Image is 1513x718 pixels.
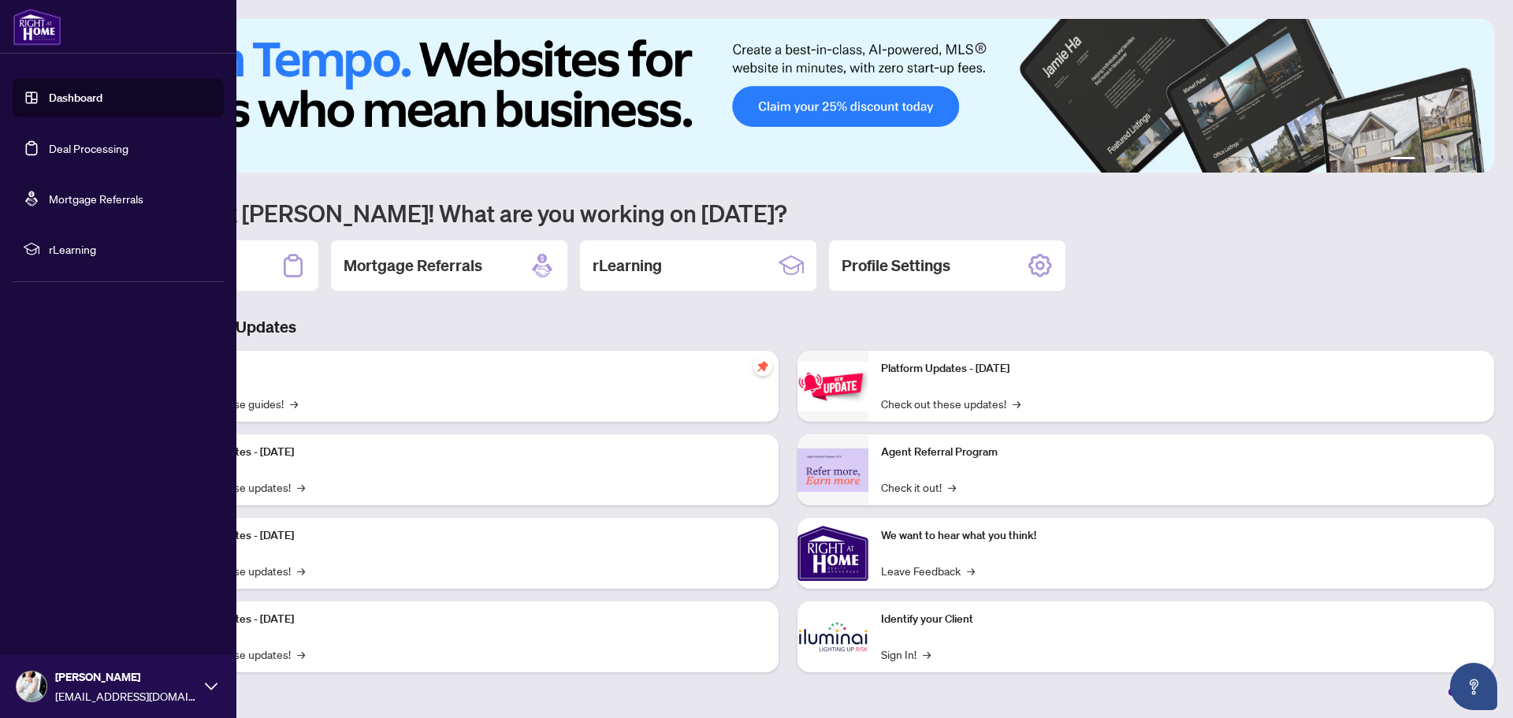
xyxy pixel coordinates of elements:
a: Deal Processing [49,141,128,155]
img: Platform Updates - June 23, 2025 [797,362,868,411]
p: Platform Updates - [DATE] [165,527,766,545]
span: → [1013,395,1020,412]
img: Slide 0 [82,19,1494,173]
p: We want to hear what you think! [881,527,1481,545]
p: Platform Updates - [DATE] [165,444,766,461]
p: Platform Updates - [DATE] [165,611,766,628]
h3: Brokerage & Industry Updates [82,316,1494,338]
p: Agent Referral Program [881,444,1481,461]
a: Mortgage Referrals [49,192,143,206]
a: Sign In!→ [881,645,931,663]
img: logo [13,8,61,46]
span: → [948,478,956,496]
span: → [297,645,305,663]
button: 5 [1459,157,1466,163]
a: Dashboard [49,91,102,105]
img: Identify your Client [797,601,868,672]
p: Identify your Client [881,611,1481,628]
img: Profile Icon [17,671,46,701]
span: → [290,395,298,412]
button: 3 [1434,157,1441,163]
img: Agent Referral Program [797,448,868,492]
p: Platform Updates - [DATE] [881,360,1481,378]
button: 4 [1447,157,1453,163]
h2: rLearning [593,255,662,277]
span: pushpin [753,357,772,376]
span: → [297,562,305,579]
h1: Welcome back [PERSON_NAME]! What are you working on [DATE]? [82,198,1494,228]
button: 1 [1390,157,1415,163]
span: → [967,562,975,579]
img: We want to hear what you think! [797,518,868,589]
h2: Profile Settings [842,255,950,277]
p: Self-Help [165,360,766,378]
span: [EMAIL_ADDRESS][DOMAIN_NAME] [55,687,197,705]
span: [PERSON_NAME] [55,668,197,686]
button: 6 [1472,157,1478,163]
span: → [297,478,305,496]
button: Open asap [1450,663,1497,710]
h2: Mortgage Referrals [344,255,482,277]
a: Leave Feedback→ [881,562,975,579]
button: 2 [1422,157,1428,163]
span: rLearning [49,240,213,258]
span: → [923,645,931,663]
a: Check it out!→ [881,478,956,496]
a: Check out these updates!→ [881,395,1020,412]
